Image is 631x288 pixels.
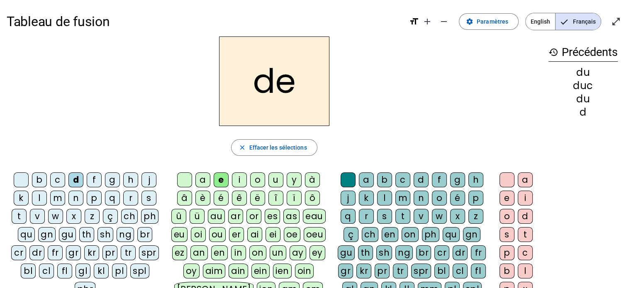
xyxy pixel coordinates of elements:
div: c [50,172,65,187]
div: t [12,209,27,224]
div: v [30,209,45,224]
div: l [32,191,47,206]
div: th [358,245,373,260]
div: p [468,191,483,206]
div: ph [422,227,439,242]
div: ô [305,191,320,206]
div: cl [39,264,54,278]
div: in [231,245,246,260]
div: tr [121,245,136,260]
div: r [123,191,138,206]
div: n [414,191,429,206]
div: z [85,209,100,224]
span: Français [555,13,601,30]
button: Paramètres [459,13,519,30]
mat-icon: remove [439,17,449,27]
div: î [268,191,283,206]
div: aim [203,264,226,278]
div: fr [48,245,63,260]
div: d [518,209,533,224]
div: gu [59,227,76,242]
div: o [250,172,265,187]
div: en [382,227,398,242]
div: q [105,191,120,206]
div: d [68,172,83,187]
div: kr [84,245,99,260]
div: ay [290,245,306,260]
div: fl [57,264,72,278]
span: English [526,13,555,30]
div: g [450,172,465,187]
div: r [359,209,374,224]
div: du [548,94,618,104]
div: es [265,209,280,224]
mat-icon: history [548,47,558,57]
div: pr [102,245,117,260]
div: oeu [304,227,326,242]
div: spr [411,264,431,278]
h3: Précédents [548,43,618,62]
mat-icon: open_in_full [611,17,621,27]
div: k [359,191,374,206]
div: ou [209,227,226,242]
div: au [208,209,225,224]
div: bl [434,264,449,278]
div: br [137,227,152,242]
div: ei [266,227,280,242]
div: c [518,245,533,260]
div: spl [130,264,149,278]
mat-icon: close [238,144,246,151]
div: as [283,209,300,224]
h2: de [219,36,329,126]
div: er [229,227,244,242]
div: b [32,172,47,187]
div: è [195,191,210,206]
div: s [141,191,156,206]
div: l [518,264,533,278]
div: g [105,172,120,187]
div: dr [29,245,44,260]
div: w [48,209,63,224]
div: n [68,191,83,206]
div: ain [229,264,248,278]
div: ph [141,209,158,224]
mat-button-toggle-group: Language selection [525,13,601,30]
div: q [341,209,356,224]
div: or [246,209,261,224]
div: ai [247,227,262,242]
div: ey [309,245,325,260]
div: i [518,191,533,206]
div: gu [338,245,355,260]
div: f [432,172,447,187]
div: j [141,172,156,187]
div: ë [250,191,265,206]
div: qu [18,227,35,242]
div: â [177,191,192,206]
div: h [468,172,483,187]
div: à [305,172,320,187]
div: dr [453,245,468,260]
div: ien [273,264,292,278]
div: m [395,191,410,206]
div: a [359,172,374,187]
div: p [499,245,514,260]
div: a [195,172,210,187]
div: z [468,209,483,224]
mat-icon: format_size [409,17,419,27]
div: un [270,245,286,260]
div: j [341,191,356,206]
div: oy [183,264,200,278]
div: h [123,172,138,187]
div: pl [112,264,127,278]
div: d [414,172,429,187]
div: x [66,209,81,224]
div: u [268,172,283,187]
div: eau [303,209,326,224]
div: eu [171,227,188,242]
mat-icon: settings [466,18,473,25]
div: t [395,209,410,224]
button: Augmenter la taille de la police [419,13,436,30]
div: br [416,245,431,260]
div: e [499,191,514,206]
div: y [287,172,302,187]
